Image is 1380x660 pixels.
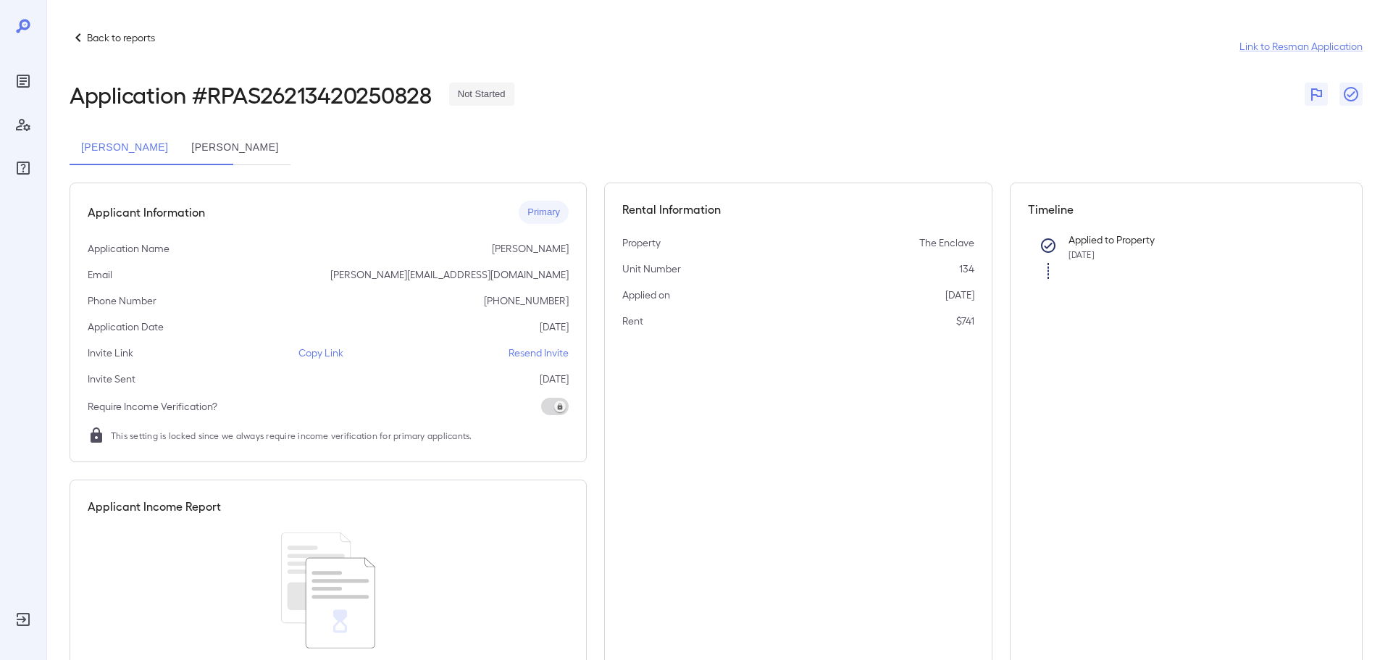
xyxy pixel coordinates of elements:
[12,156,35,180] div: FAQ
[111,428,472,443] span: This setting is locked since we always require income verification for primary applicants.
[88,498,221,515] h5: Applicant Income Report
[622,314,643,328] p: Rent
[1069,233,1322,247] p: Applied to Property
[1339,83,1363,106] button: Close Report
[484,293,569,308] p: [PHONE_NUMBER]
[87,30,155,45] p: Back to reports
[622,201,974,218] h5: Rental Information
[492,241,569,256] p: [PERSON_NAME]
[70,130,180,165] button: [PERSON_NAME]
[88,372,135,386] p: Invite Sent
[88,399,217,414] p: Require Income Verification?
[88,319,164,334] p: Application Date
[88,346,133,360] p: Invite Link
[622,235,661,250] p: Property
[180,130,290,165] button: [PERSON_NAME]
[1028,201,1345,218] h5: Timeline
[622,262,681,276] p: Unit Number
[540,319,569,334] p: [DATE]
[70,81,432,107] h2: Application # RPAS26213420250828
[1305,83,1328,106] button: Flag Report
[956,314,974,328] p: $741
[298,346,343,360] p: Copy Link
[330,267,569,282] p: [PERSON_NAME][EMAIL_ADDRESS][DOMAIN_NAME]
[959,262,974,276] p: 134
[12,608,35,631] div: Log Out
[88,267,112,282] p: Email
[449,88,514,101] span: Not Started
[1069,249,1095,259] span: [DATE]
[509,346,569,360] p: Resend Invite
[88,204,205,221] h5: Applicant Information
[519,206,569,220] span: Primary
[622,288,670,302] p: Applied on
[945,288,974,302] p: [DATE]
[919,235,974,250] p: The Enclave
[88,241,170,256] p: Application Name
[12,70,35,93] div: Reports
[540,372,569,386] p: [DATE]
[12,113,35,136] div: Manage Users
[88,293,156,308] p: Phone Number
[1239,39,1363,54] a: Link to Resman Application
